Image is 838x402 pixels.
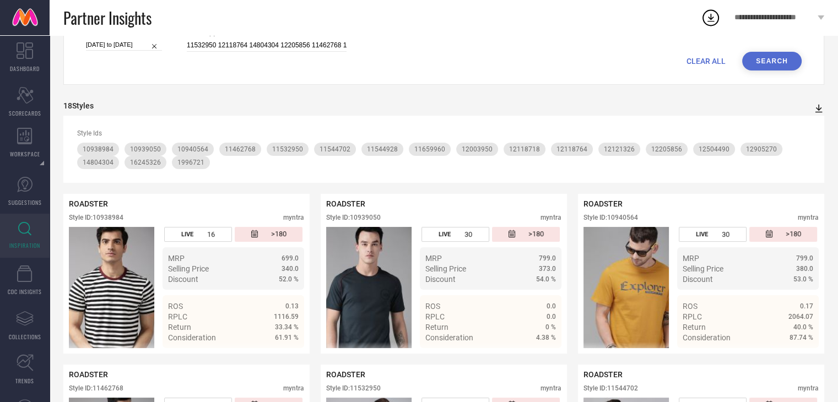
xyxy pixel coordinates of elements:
span: >180 [271,230,286,239]
span: 373.0 [539,265,556,273]
input: Enter comma separated style ids e.g. 12345, 67890 [187,39,347,52]
span: CLEAR ALL [686,57,726,66]
div: 18 Styles [63,101,94,110]
span: Discount [168,275,198,284]
span: ROS [425,302,440,311]
span: LIVE [696,231,708,238]
span: Details [274,353,299,362]
img: Style preview image [326,227,412,348]
span: 340.0 [282,265,299,273]
span: >180 [528,230,544,239]
div: Number of days the style has been live on the platform [164,227,232,242]
div: Number of days since the style was first listed on the platform [749,227,817,242]
img: Style preview image [69,227,154,348]
div: Click to view image [69,227,154,348]
span: 0.17 [800,302,813,310]
span: RPLC [425,312,445,321]
span: RPLC [168,312,187,321]
span: 4.38 % [536,334,556,341]
span: Selling Price [683,264,723,273]
span: 0 % [545,323,556,331]
span: 380.0 [796,265,813,273]
span: Details [788,353,813,362]
span: Consideration [425,333,473,342]
span: ROADSTER [326,199,365,208]
a: Details [520,353,556,362]
span: RPLC [683,312,702,321]
div: myntra [283,214,304,221]
div: Style ID: 11544702 [583,384,638,392]
span: 799.0 [539,254,556,262]
span: 40.0 % [793,323,813,331]
span: Partner Insights [63,7,152,29]
span: Return [683,323,706,332]
span: COLLECTIONS [9,333,41,341]
span: 54.0 % [536,275,556,283]
span: 33.34 % [275,323,299,331]
span: 1116.59 [274,313,299,320]
div: Number of days since the style was first listed on the platform [492,227,560,242]
span: Consideration [683,333,731,342]
span: 1996721 [177,159,204,166]
button: Search [742,52,802,70]
span: Selling Price [425,264,466,273]
span: SUGGESTIONS [8,198,42,207]
span: 12905270 [746,145,777,153]
span: 12121326 [604,145,635,153]
div: Style ID: 11462768 [69,384,123,392]
div: Style ID: 10940564 [583,214,638,221]
span: 11532950 [272,145,303,153]
div: Open download list [701,8,721,28]
span: 12504490 [699,145,729,153]
span: >180 [786,230,801,239]
span: 799.0 [796,254,813,262]
span: LIVE [439,231,451,238]
span: MRP [425,254,442,263]
div: Style ID: 10938984 [69,214,123,221]
span: 2064.07 [788,313,813,320]
span: DASHBOARD [10,64,40,73]
span: WORKSPACE [10,150,40,158]
div: myntra [283,384,304,392]
span: Discount [425,275,456,284]
span: Selling Price [168,264,209,273]
span: 10938984 [83,145,113,153]
span: Consideration [168,333,216,342]
span: MRP [168,254,185,263]
div: myntra [798,384,819,392]
img: Style preview image [583,227,669,348]
span: INSPIRATION [9,241,40,249]
span: ROS [168,302,183,311]
span: 0.13 [285,302,299,310]
span: Details [531,353,556,362]
span: 10940564 [177,145,208,153]
a: Details [777,353,813,362]
span: 699.0 [282,254,299,262]
span: 11544702 [320,145,350,153]
div: Style Ids [77,129,810,137]
span: Return [425,323,448,332]
span: 87.74 % [790,334,813,341]
span: 12118718 [509,145,540,153]
div: Number of days the style has been live on the platform [679,227,747,242]
span: 10939050 [130,145,161,153]
span: TRENDS [15,377,34,385]
span: ROADSTER [583,199,623,208]
div: myntra [798,214,819,221]
span: ROADSTER [69,199,108,208]
span: 12118764 [556,145,587,153]
span: MRP [683,254,699,263]
span: SCORECARDS [9,109,41,117]
div: Click to view image [583,227,669,348]
span: 61.91 % [275,334,299,341]
span: 0.0 [547,302,556,310]
span: 53.0 % [793,275,813,283]
input: Select time period [86,39,162,51]
div: Style ID: 11532950 [326,384,381,392]
div: Click to view image [326,227,412,348]
span: ROADSTER [583,370,623,379]
span: 14804304 [83,159,113,166]
span: 16 [207,230,215,238]
span: Return [168,323,191,332]
span: 16245326 [130,159,161,166]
